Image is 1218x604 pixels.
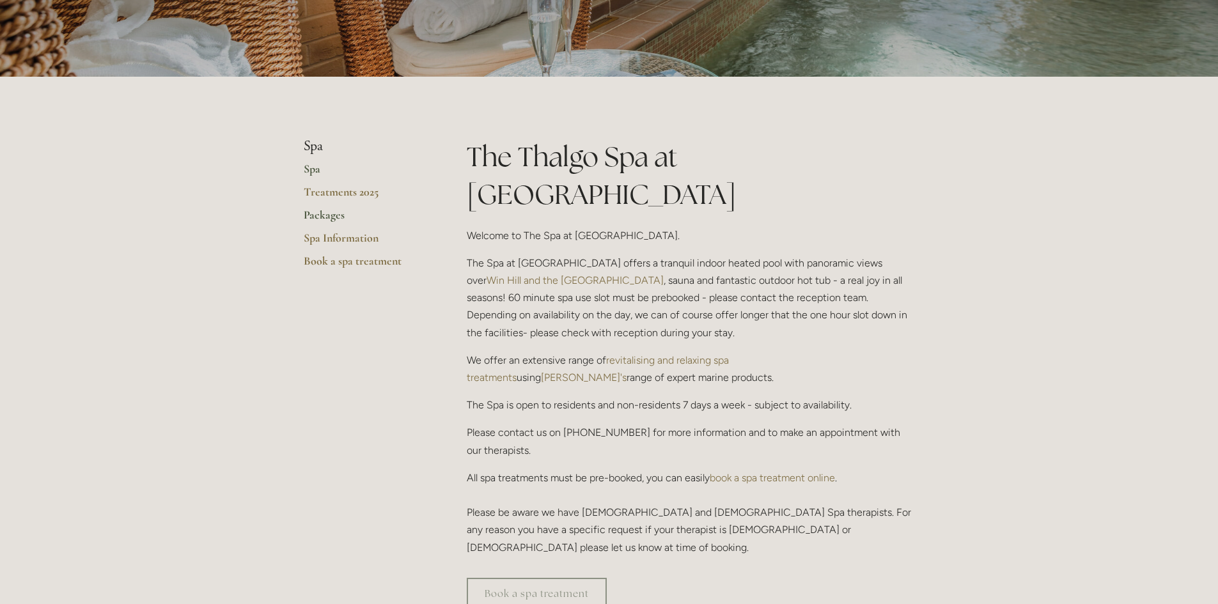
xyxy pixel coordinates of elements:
[467,396,915,414] p: The Spa is open to residents and non-residents 7 days a week - subject to availability.
[467,469,915,556] p: All spa treatments must be pre-booked, you can easily . Please be aware we have [DEMOGRAPHIC_DATA...
[467,227,915,244] p: Welcome to The Spa at [GEOGRAPHIC_DATA].
[304,185,426,208] a: Treatments 2025
[304,208,426,231] a: Packages
[467,352,915,386] p: We offer an extensive range of using range of expert marine products.
[304,254,426,277] a: Book a spa treatment
[304,231,426,254] a: Spa Information
[467,424,915,458] p: Please contact us on [PHONE_NUMBER] for more information and to make an appointment with our ther...
[487,274,664,286] a: Win Hill and the [GEOGRAPHIC_DATA]
[304,162,426,185] a: Spa
[541,371,627,383] a: [PERSON_NAME]'s
[710,472,835,484] a: book a spa treatment online
[467,138,915,213] h1: The Thalgo Spa at [GEOGRAPHIC_DATA]
[467,254,915,341] p: The Spa at [GEOGRAPHIC_DATA] offers a tranquil indoor heated pool with panoramic views over , sau...
[304,138,426,155] li: Spa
